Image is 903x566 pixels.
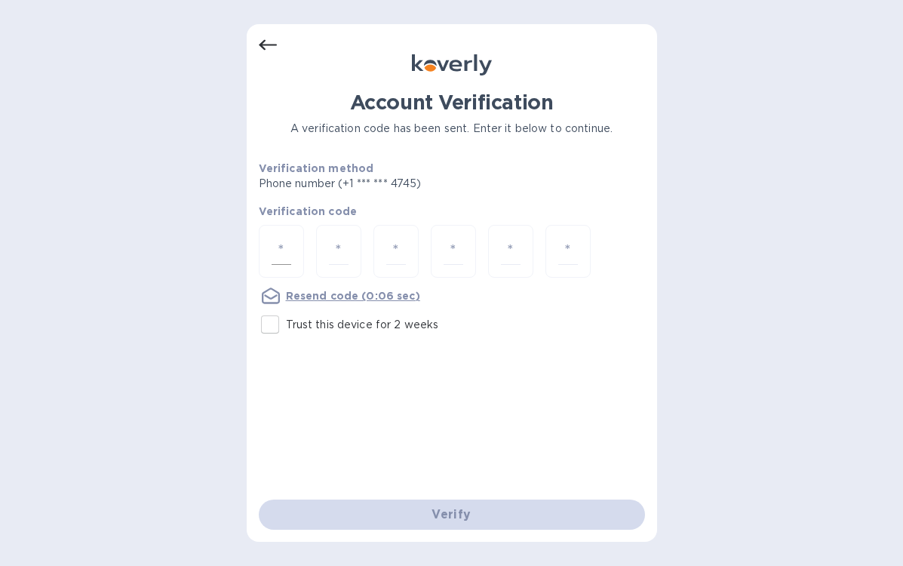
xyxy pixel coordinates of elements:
b: Verification method [259,162,374,174]
u: Resend code (0:06 sec) [286,290,420,302]
p: A verification code has been sent. Enter it below to continue. [259,121,645,137]
p: Phone number (+1 *** *** 4745) [259,176,537,192]
p: Verification code [259,204,645,219]
h1: Account Verification [259,91,645,115]
p: Trust this device for 2 weeks [286,317,439,333]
